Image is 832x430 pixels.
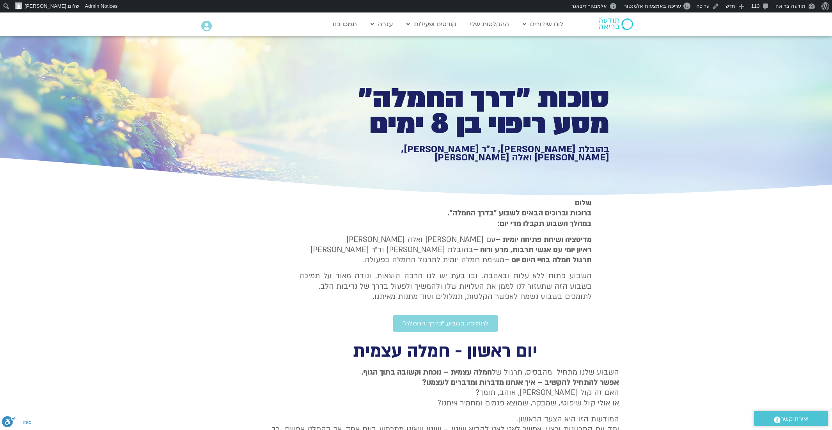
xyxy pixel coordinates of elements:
[575,198,592,208] strong: שלום
[403,17,460,32] a: קורסים ופעילות
[362,367,619,387] strong: חמלה עצמית – נוכחת וקשובה בתוך הגוף. אפשר להתחיל להקשיב – איך אנחנו מדברות ומדברים לעצמנו?
[393,315,498,332] a: לתמיכה בשבוע ״בדרך החמלה״
[272,367,619,409] p: השבוע שלנו מתחיל מהבסיס, תרגול של האם זה קול [PERSON_NAME], אוהב, תומך? או אולי קול שיפוטי, שמבקר...
[466,17,513,32] a: ההקלטות שלי
[25,3,66,9] span: [PERSON_NAME]
[504,255,592,265] b: תרגול חמלה בחיי היום יום –
[339,145,609,162] h1: בהובלת [PERSON_NAME], ד״ר [PERSON_NAME], [PERSON_NAME] ואלה [PERSON_NAME]
[367,17,397,32] a: עזרה
[403,320,488,327] span: לתמיכה בשבוע ״בדרך החמלה״
[599,18,633,30] img: תודעה בריאה
[447,208,592,228] strong: ברוכות וברוכים הבאים לשבוע ״בדרך החמלה״. במהלך השבוע תקבלו מדי יום:
[519,17,567,32] a: לוח שידורים
[339,86,609,137] h1: סוכות ״דרך החמלה״ מסע ריפוי בן 8 ימים
[299,235,592,265] p: עם [PERSON_NAME] ואלה [PERSON_NAME] בהובלת [PERSON_NAME] וד״ר [PERSON_NAME] משימת חמלה יומית לתרג...
[272,343,619,359] h2: יום ראשון - חמלה עצמית
[781,414,809,425] span: יצירת קשר
[495,235,592,245] strong: מדיטציה ושיחת פתיחה יומית –
[473,245,592,255] b: ראיון יומי עם אנשי תרבות, מדע ורוח –
[624,3,681,9] span: עריכה באמצעות אלמנטור
[299,271,592,302] p: השבוע פתוח ללא עלות ובאהבה. ובו בעת יש לנו הרבה הוצאות, ונודה מאוד על תמיכה בשבוע הזה שתעזור לנו ...
[329,17,361,32] a: תמכו בנו
[754,411,828,426] a: יצירת קשר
